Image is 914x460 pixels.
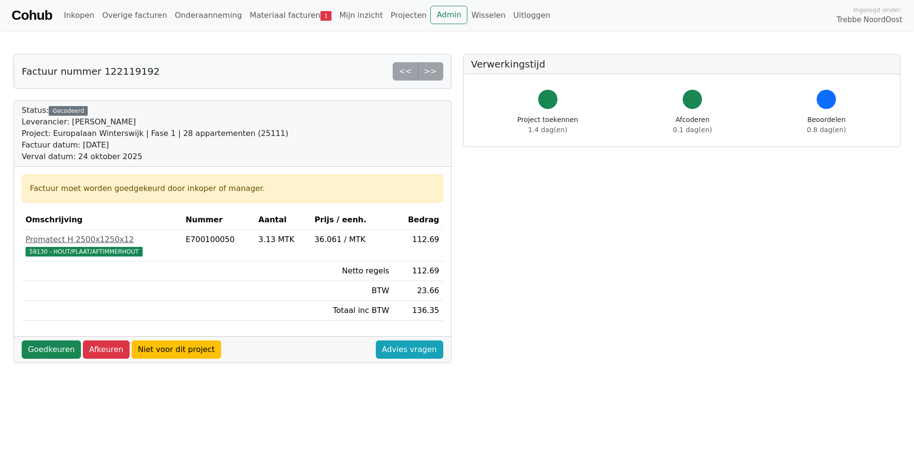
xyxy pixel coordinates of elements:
a: Goedkeuren [22,340,81,359]
a: Wisselen [467,6,509,25]
a: Afkeuren [83,340,130,359]
th: Prijs / eenh. [311,210,393,230]
span: 1.4 dag(en) [528,126,567,134]
td: 23.66 [393,281,443,301]
th: Aantal [254,210,311,230]
td: Netto regels [311,261,393,281]
div: Afcoderen [673,115,712,135]
a: Advies vragen [376,340,443,359]
div: Project: Europalaan Winterswijk | Fase 1 | 28 appartementen (25111) [22,128,289,139]
div: Promatect H 2500x1250x12 [26,234,178,245]
div: Gecodeerd [49,106,88,116]
th: Nummer [182,210,254,230]
span: 0.1 dag(en) [673,126,712,134]
h5: Verwerkingstijd [471,58,893,70]
div: 36.061 / MTK [315,234,389,245]
div: Verval datum: 24 oktober 2025 [22,151,289,162]
div: Project toekennen [517,115,578,135]
div: Status: [22,105,289,162]
div: 3.13 MTK [258,234,307,245]
th: Omschrijving [22,210,182,230]
div: Beoordelen [807,115,846,135]
a: Projecten [387,6,431,25]
div: Factuur moet worden goedgekeurd door inkoper of manager. [30,183,435,194]
a: Uitloggen [509,6,554,25]
span: 1 [320,11,331,21]
span: 58130 - HOUT/PLAAT/AFTIMMERHOUT [26,247,143,257]
a: Overige facturen [98,6,171,25]
span: Ingelogd onder: [853,5,902,14]
td: 112.69 [393,261,443,281]
span: 0.8 dag(en) [807,126,846,134]
h5: Factuur nummer 122119192 [22,66,159,77]
td: 136.35 [393,301,443,321]
a: Promatect H 2500x1250x1258130 - HOUT/PLAAT/AFTIMMERHOUT [26,234,178,257]
td: BTW [311,281,393,301]
a: Inkopen [60,6,98,25]
th: Bedrag [393,210,443,230]
div: Leverancier: [PERSON_NAME] [22,116,289,128]
td: 112.69 [393,230,443,261]
div: Factuur datum: [DATE] [22,139,289,151]
a: Cohub [12,4,52,27]
span: Trebbe NoordOost [837,14,902,26]
a: Onderaanneming [171,6,246,25]
a: Mijn inzicht [335,6,387,25]
a: Admin [430,6,467,24]
td: E700100050 [182,230,254,261]
a: Niet voor dit project [132,340,221,359]
td: Totaal inc BTW [311,301,393,321]
a: Materiaal facturen1 [246,6,335,25]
